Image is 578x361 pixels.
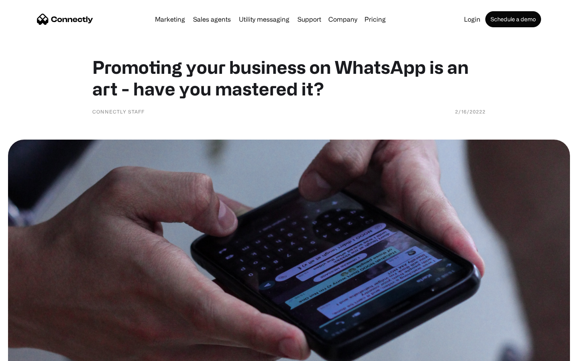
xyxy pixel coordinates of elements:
a: Utility messaging [236,16,293,22]
aside: Language selected: English [8,347,48,358]
a: Schedule a demo [485,11,541,27]
div: 2/16/20222 [455,107,486,116]
a: Sales agents [190,16,234,22]
div: Connectly Staff [92,107,144,116]
h1: Promoting your business on WhatsApp is an art - have you mastered it? [92,56,486,99]
a: Marketing [152,16,188,22]
div: Company [328,14,357,25]
a: Login [461,16,484,22]
a: Pricing [361,16,389,22]
ul: Language list [16,347,48,358]
a: Support [294,16,324,22]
